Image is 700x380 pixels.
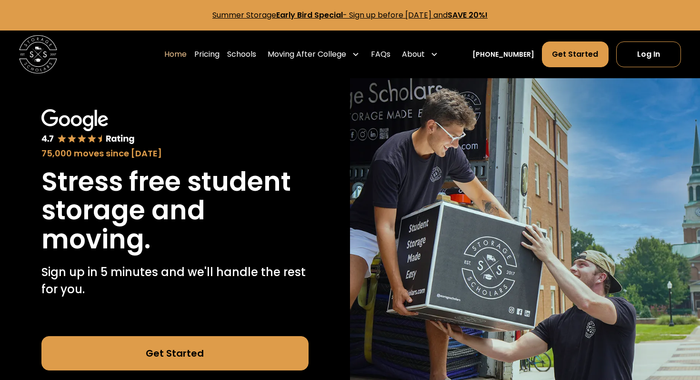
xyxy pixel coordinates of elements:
[448,10,488,21] strong: SAVE 20%!
[41,264,309,298] p: Sign up in 5 minutes and we'll handle the rest for you.
[41,147,309,160] div: 75,000 moves since [DATE]
[41,109,135,145] img: Google 4.7 star rating
[371,41,390,68] a: FAQs
[402,49,425,60] div: About
[194,41,220,68] a: Pricing
[212,10,488,21] a: Summer StorageEarly Bird Special- Sign up before [DATE] andSAVE 20%!
[472,50,534,60] a: [PHONE_NUMBER]
[268,49,346,60] div: Moving After College
[616,41,681,67] a: Log In
[264,41,363,68] div: Moving After College
[19,35,57,73] a: home
[19,35,57,73] img: Storage Scholars main logo
[398,41,442,68] div: About
[227,41,256,68] a: Schools
[542,41,608,67] a: Get Started
[41,167,309,254] h1: Stress free student storage and moving.
[276,10,343,21] strong: Early Bird Special
[164,41,187,68] a: Home
[41,336,309,370] a: Get Started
